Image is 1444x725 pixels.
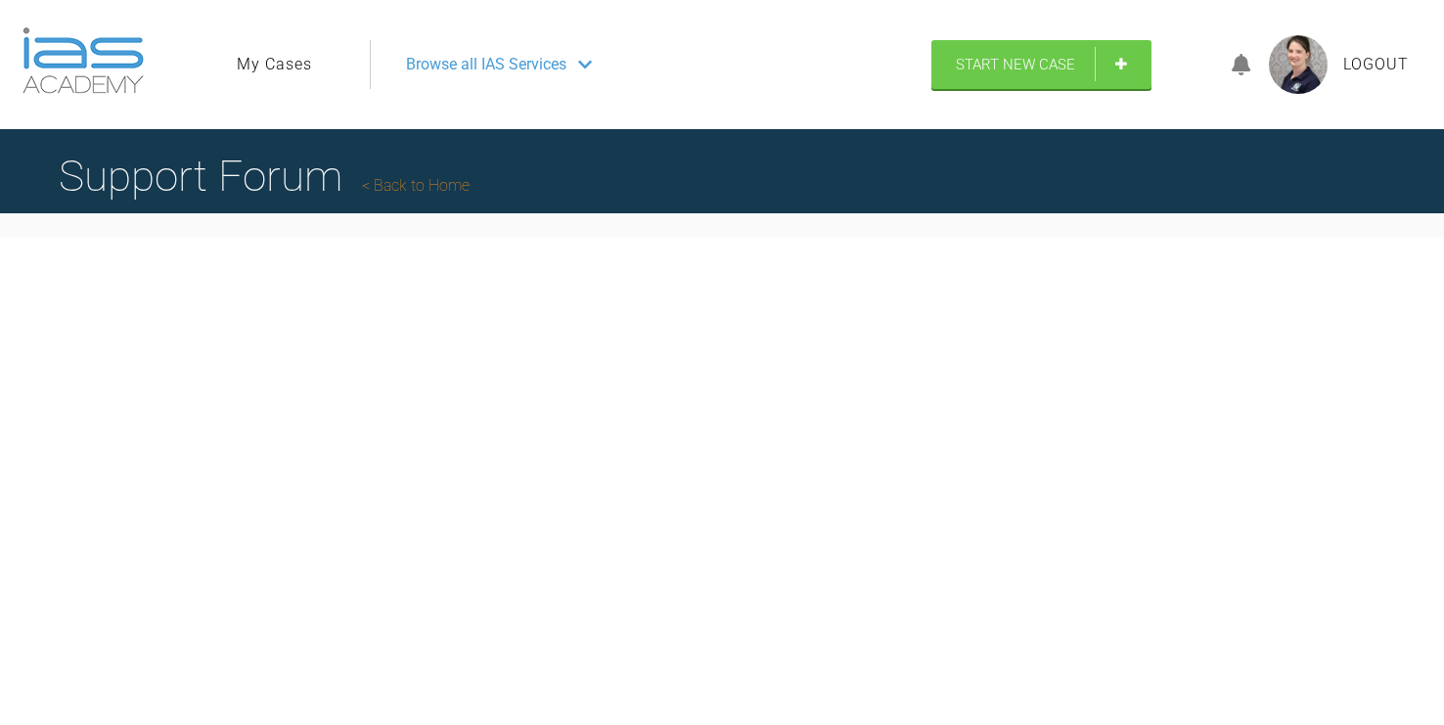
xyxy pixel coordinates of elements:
[406,52,566,77] span: Browse all IAS Services
[1343,52,1409,77] a: Logout
[362,176,470,195] a: Back to Home
[59,142,470,210] h1: Support Forum
[931,40,1151,89] a: Start New Case
[956,56,1075,73] span: Start New Case
[237,52,312,77] a: My Cases
[23,27,144,94] img: logo-light.3e3ef733.png
[1269,35,1328,94] img: profile.png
